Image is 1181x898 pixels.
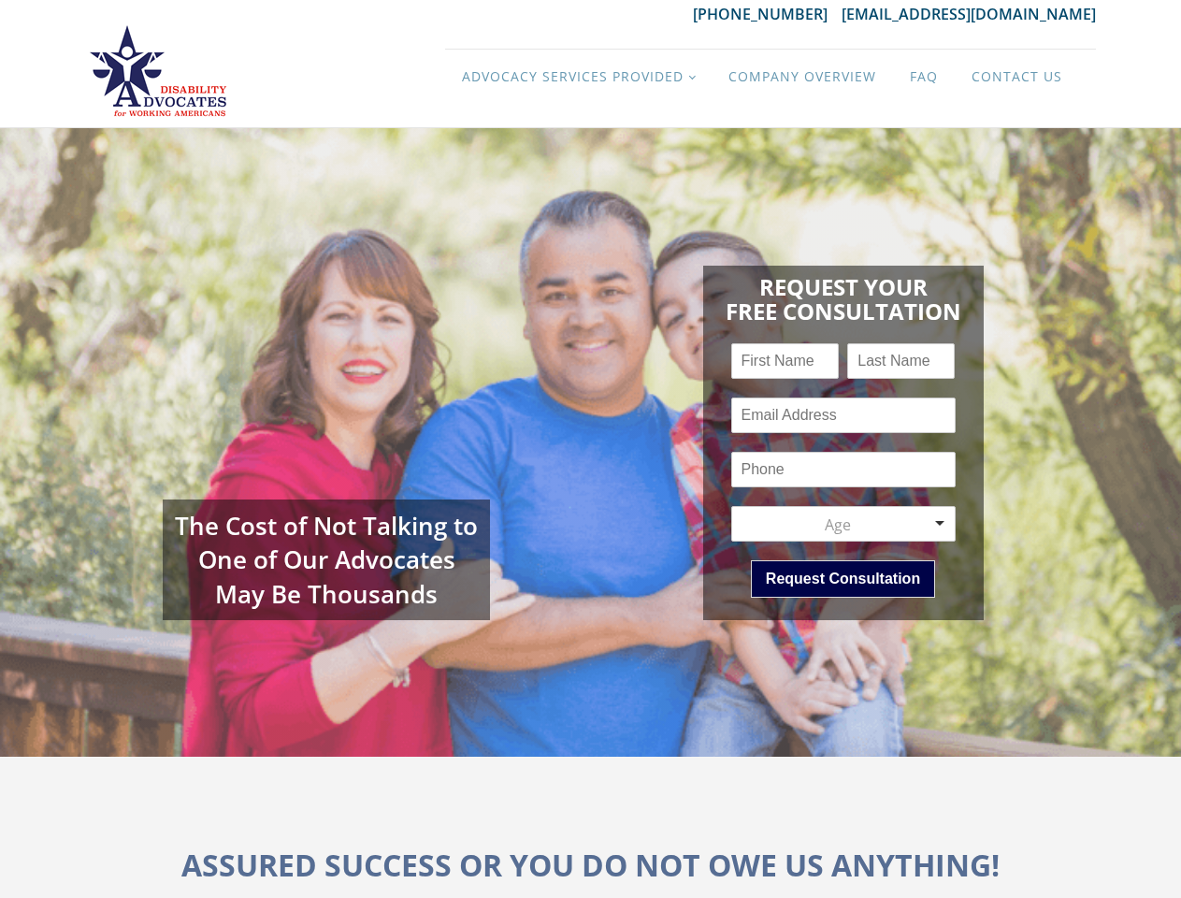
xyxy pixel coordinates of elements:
h1: Request Your Free Consultation [726,266,961,325]
div: Age [742,514,934,535]
a: [EMAIL_ADDRESS][DOMAIN_NAME] [842,4,1096,24]
button: Request Consultation [751,560,935,598]
a: [PHONE_NUMBER] [693,4,842,24]
a: Contact Us [955,50,1079,104]
input: Email Address [731,398,956,433]
input: First Name [731,343,839,379]
div: The Cost of Not Talking to One of Our Advocates May Be Thousands [163,500,490,620]
input: Phone [731,452,956,487]
a: Company Overview [712,50,893,104]
h1: ASSURED SUCCESS OR YOU DO NOT OWE US ANYTHING! [181,841,1000,889]
input: Last Name [847,343,955,379]
a: Advocacy Services Provided [445,50,712,104]
a: FAQ [893,50,955,104]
